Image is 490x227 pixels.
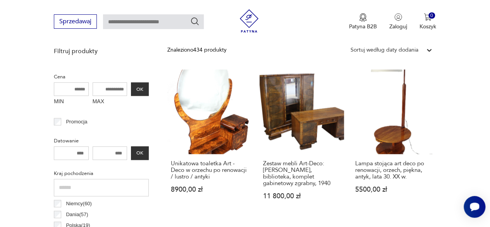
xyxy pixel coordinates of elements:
p: Promocja [66,118,87,126]
h3: Lampa stojąca art deco po renowacji, orzech, piękna, antyk, lata 30. XX w. [355,160,433,180]
p: 5500,00 zł [355,186,433,193]
p: Zaloguj [389,23,407,30]
p: Kraj pochodzenia [54,169,149,178]
button: OK [131,82,149,96]
div: Sortuj według daty dodania [351,46,418,54]
img: Ikona medalu [359,13,367,22]
a: Zestaw mebli Art-Deco: biurko, biblioteka, komplet gabinetowy zgrabny, 1940Zestaw mebli Art-Deco:... [260,69,344,215]
div: 0 [428,12,435,19]
p: 8900,00 zł [171,186,248,193]
a: Ikona medaluPatyna B2B [349,13,377,30]
button: 0Koszyk [420,13,436,30]
p: Koszyk [420,23,436,30]
iframe: Smartsupp widget button [464,196,485,218]
p: Filtruj produkty [54,47,149,55]
img: Ikonka użytkownika [394,13,402,21]
div: Znaleziono 434 produkty [167,46,227,54]
p: Niemcy ( 60 ) [66,199,92,208]
h3: Zestaw mebli Art-Deco: [PERSON_NAME], biblioteka, komplet gabinetowy zgrabny, 1940 [263,160,340,187]
label: MIN [54,96,89,108]
button: OK [131,146,149,160]
a: Lampa stojąca art deco po renowacji, orzech, piękna, antyk, lata 30. XX w.Lampa stojąca art deco ... [352,69,436,215]
a: Unikatowa toaletka Art - Deco w orzechu po renowacji / lustro / antykiUnikatowa toaletka Art - De... [167,69,252,215]
img: Ikona koszyka [424,13,432,21]
button: Sprzedawaj [54,14,97,29]
p: 11 800,00 zł [263,193,340,199]
button: Zaloguj [389,13,407,30]
p: Patyna B2B [349,23,377,30]
p: Datowanie [54,137,149,145]
button: Szukaj [190,17,199,26]
p: Cena [54,73,149,81]
h3: Unikatowa toaletka Art - Deco w orzechu po renowacji / lustro / antyki [171,160,248,180]
label: MAX [93,96,127,108]
a: Sprzedawaj [54,19,97,25]
p: Dania ( 57 ) [66,210,88,219]
img: Patyna - sklep z meblami i dekoracjami vintage [237,9,261,33]
button: Patyna B2B [349,13,377,30]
